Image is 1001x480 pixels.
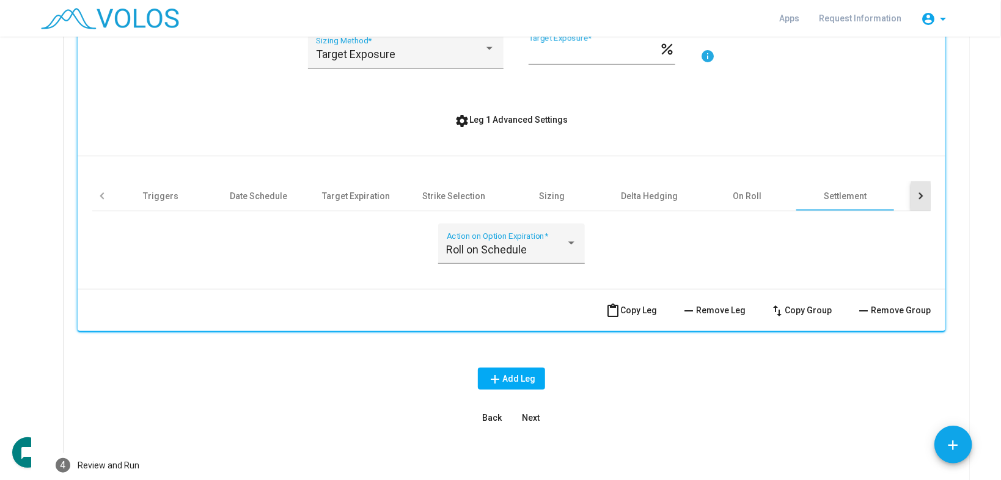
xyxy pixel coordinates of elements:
div: On Roll [733,190,762,202]
mat-icon: settings [455,114,470,128]
span: Apps [779,13,799,23]
div: Strike Selection [423,190,486,202]
mat-icon: add [488,372,502,387]
button: Leg 1 Advanced Settings [446,109,578,131]
span: Remove Leg [681,305,746,315]
button: Remove Leg [672,299,755,321]
span: Copy Leg [606,305,657,315]
mat-icon: account_circle [921,12,936,26]
span: Leg 1 Advanced Settings [455,115,568,125]
mat-icon: arrow_drop_down [936,12,950,26]
span: Remove Group [856,305,931,315]
mat-icon: content_paste [606,304,620,318]
button: Remove Group [846,299,941,321]
span: Back [482,413,502,423]
mat-icon: percent [659,40,675,55]
button: Add Leg [478,368,545,390]
mat-icon: remove [681,304,696,318]
button: Copy Leg [596,299,667,321]
button: Next [512,407,551,429]
button: Copy Group [760,299,842,321]
span: Target Exposure [316,48,395,60]
span: Add Leg [488,374,535,384]
div: Triggers [143,190,178,202]
span: 4 [61,459,66,471]
mat-icon: swap_vert [770,304,785,318]
div: Date Schedule [230,190,287,202]
a: Request Information [809,7,911,29]
span: Next [522,413,540,423]
div: Sizing [539,190,565,202]
button: Back [472,407,512,429]
mat-icon: remove [856,304,871,318]
mat-icon: info [700,49,715,64]
span: Request Information [819,13,901,23]
div: Target Expiration [323,190,391,202]
mat-icon: chat_bubble [20,446,35,460]
div: Delta Hedging [621,190,678,202]
button: Add icon [934,426,972,464]
mat-icon: add [945,437,961,453]
div: Review and Run [78,459,139,472]
a: Apps [769,7,809,29]
div: Settlement [824,190,867,202]
span: Copy Group [770,305,832,315]
span: Roll on Schedule [447,243,527,256]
